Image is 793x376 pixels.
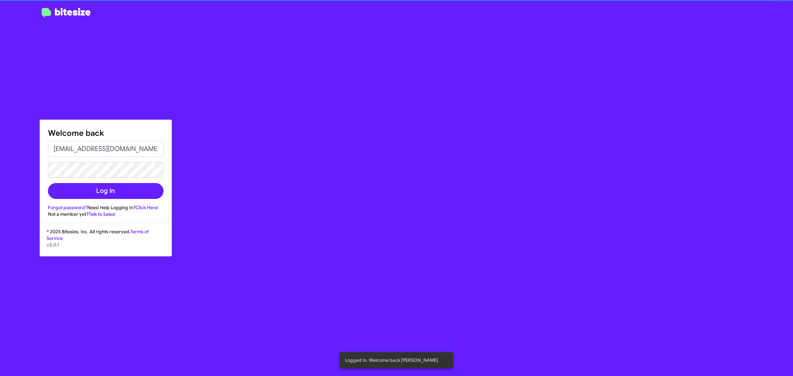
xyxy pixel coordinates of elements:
p: v3.0.1 [47,242,165,248]
span: Logged In. Welcome back [PERSON_NAME] [345,357,438,363]
div: © 2025 Bitesize, Inc. All rights reserved. [40,228,171,256]
h1: Welcome back [48,128,164,138]
a: Terms of Service [47,229,149,241]
button: Log In [48,183,164,199]
a: Forgot password? [48,205,87,210]
div: Not a member yet? [48,211,164,217]
a: Click Here! [135,205,159,210]
div: Need Help Logging In? [48,204,164,211]
input: Email address [48,141,164,157]
a: Talk to Sales! [89,211,116,217]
